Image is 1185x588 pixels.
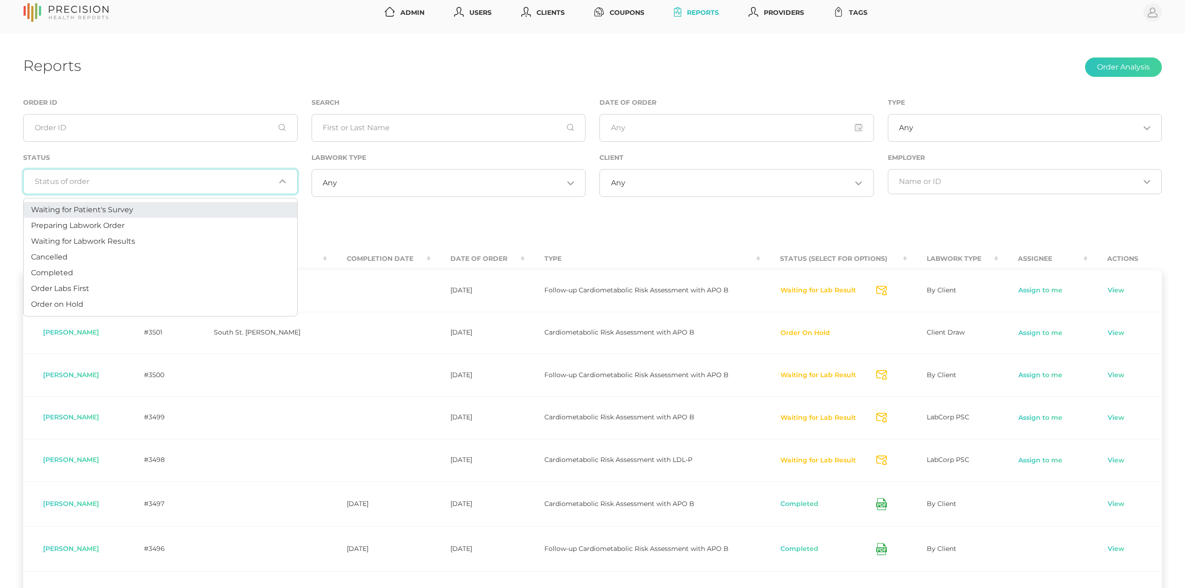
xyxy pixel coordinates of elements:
span: Order on Hold [31,300,83,309]
a: Assign to me [1018,286,1063,295]
span: Order Labs First [31,284,89,293]
a: View [1107,544,1125,554]
div: Search for option [23,169,298,194]
svg: Send Notification [876,370,887,380]
label: Employer [888,154,925,162]
a: View [1107,499,1125,509]
label: Date of Order [599,99,656,107]
input: Search for option [913,123,1140,133]
button: Waiting for Lab Result [780,456,856,465]
td: #3501 [124,312,194,354]
th: Status (Select for Options) : activate to sort column ascending [760,248,907,269]
a: View [1107,329,1125,338]
th: Labwork Type : activate to sort column ascending [907,248,998,269]
label: Status [23,154,50,162]
a: Tags [830,4,871,21]
span: Client Draw [927,328,965,336]
td: [DATE] [430,354,524,396]
span: Follow-up Cardiometabolic Risk Assessment with APO B [544,371,729,379]
a: Providers [745,4,808,21]
span: Any [899,123,913,133]
span: Follow-up Cardiometabolic Risk Assessment with APO B [544,286,729,294]
span: Waiting for Patient's Survey [31,205,133,214]
div: Search for option [888,114,1162,142]
a: Reports [670,4,723,21]
a: Assign to me [1018,371,1063,380]
a: Assign to me [1018,413,1063,423]
label: Search [312,99,339,107]
span: [PERSON_NAME] [43,413,99,421]
a: Clients [518,4,568,21]
span: Cancelled [31,253,68,261]
button: Waiting for Lab Result [780,371,856,380]
button: Completed [780,499,819,509]
span: Any [323,178,337,188]
td: #3496 [124,526,194,571]
span: LabCorp PSC [927,413,969,421]
input: Search for option [899,177,1140,186]
div: Search for option [888,169,1162,194]
button: Waiting for Lab Result [780,286,856,295]
input: Search for option [35,177,275,186]
td: [DATE] [327,526,430,571]
td: South St. [PERSON_NAME] [194,312,327,354]
a: View [1107,413,1125,423]
span: By Client [927,499,956,508]
td: [DATE] [430,526,524,571]
div: Search for option [599,169,874,197]
a: Admin [381,4,428,21]
span: LabCorp PSC [927,455,969,464]
svg: Send Notification [876,413,887,423]
span: [PERSON_NAME] [43,499,99,508]
input: Order ID [23,114,298,142]
button: Order Analysis [1085,57,1162,77]
td: [DATE] [430,439,524,481]
a: View [1107,456,1125,465]
span: By Client [927,371,956,379]
input: Any [599,114,874,142]
td: #3497 [124,481,194,526]
a: Coupons [591,4,648,21]
th: Date Of Order : activate to sort column ascending [430,248,524,269]
span: Preparing Labwork Order [31,221,125,230]
td: [DATE] [430,269,524,312]
label: Labwork Type [312,154,366,162]
a: Assign to me [1018,456,1063,465]
span: [PERSON_NAME] [43,371,99,379]
td: [DATE] [430,312,524,354]
span: Cardiometabolic Risk Assessment with APO B [544,499,694,508]
span: Any [611,178,625,188]
td: [DATE] [430,396,524,439]
button: Waiting for Lab Result [780,413,856,423]
h1: Reports [23,57,81,75]
a: Assign to me [1018,329,1063,338]
svg: Send Notification [876,455,887,465]
th: Actions [1087,248,1162,269]
td: #3499 [124,396,194,439]
th: Assignee : activate to sort column ascending [998,248,1087,269]
span: By Client [927,544,956,553]
label: Type [888,99,905,107]
input: Search for option [337,178,563,188]
a: View [1107,371,1125,380]
td: #3498 [124,439,194,481]
th: Completion Date : activate to sort column ascending [327,248,430,269]
input: Search for option [625,178,852,188]
button: Completed [780,544,819,554]
input: First or Last Name [312,114,586,142]
span: By Client [927,286,956,294]
label: Client [599,154,624,162]
span: [PERSON_NAME] [43,328,99,336]
td: [DATE] [327,481,430,526]
label: Order ID [23,99,57,107]
div: Search for option [312,169,586,197]
span: Cardiometabolic Risk Assessment with APO B [544,413,694,421]
svg: Send Notification [876,286,887,296]
span: [PERSON_NAME] [43,455,99,464]
td: [DATE] [430,481,524,526]
span: Waiting for Labwork Results [31,237,135,246]
span: Cardiometabolic Risk Assessment with APO B [544,328,694,336]
td: #3500 [124,354,194,396]
a: Users [450,4,495,21]
th: Type : activate to sort column ascending [524,248,761,269]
